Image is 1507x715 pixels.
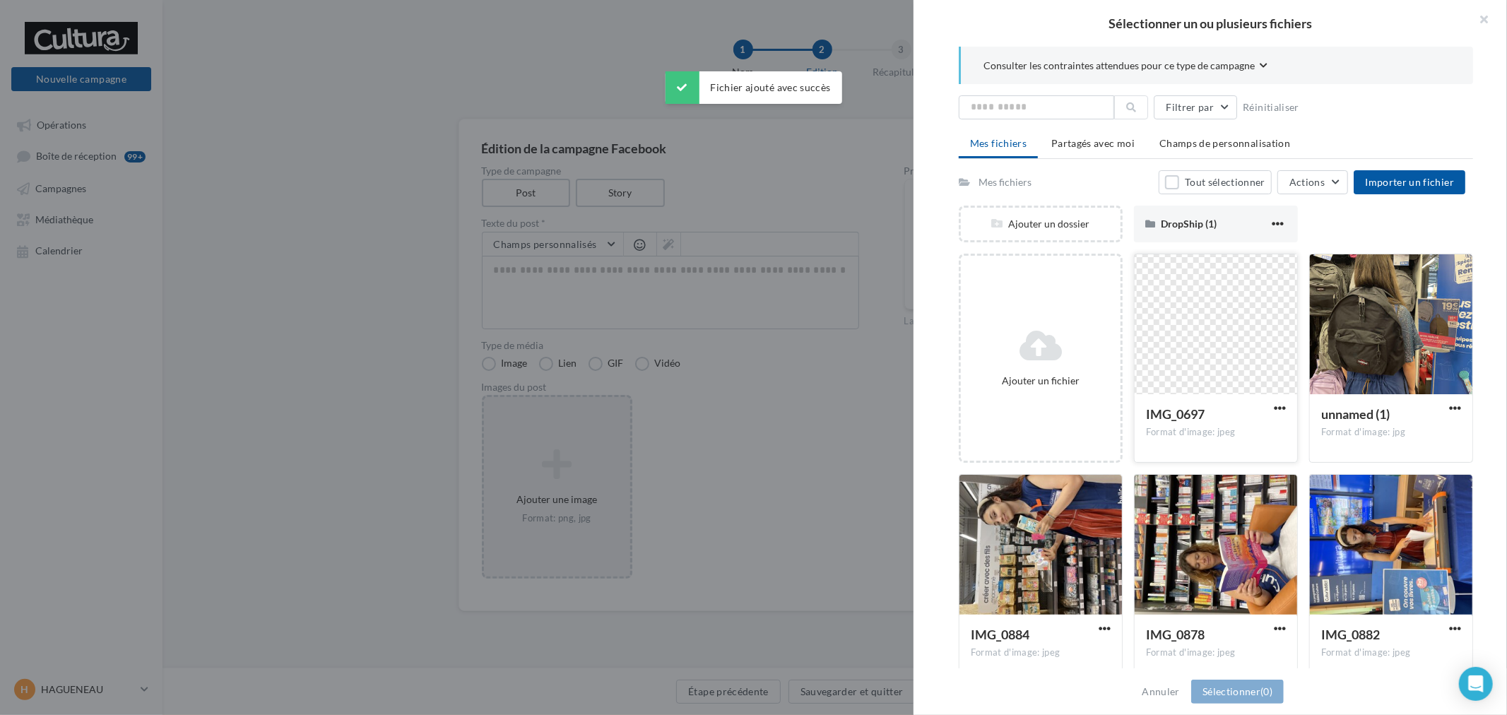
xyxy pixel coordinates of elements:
[967,374,1115,388] div: Ajouter un fichier
[1354,170,1465,194] button: Importer un fichier
[1051,137,1135,149] span: Partagés avec moi
[1260,685,1272,697] span: (0)
[1137,683,1186,700] button: Annuler
[1365,176,1454,188] span: Importer un fichier
[665,71,841,104] div: Fichier ajouté avec succès
[1237,99,1305,116] button: Réinitialiser
[961,217,1121,231] div: Ajouter un dossier
[970,137,1027,149] span: Mes fichiers
[1146,426,1286,439] div: Format d'image: jpeg
[1191,680,1284,704] button: Sélectionner(0)
[983,58,1267,76] button: Consulter les contraintes attendues pour ce type de campagne
[1159,137,1290,149] span: Champs de personnalisation
[979,175,1032,189] div: Mes fichiers
[1146,627,1205,642] span: IMG_0878
[1154,95,1237,119] button: Filtrer par
[1321,426,1461,439] div: Format d'image: jpg
[1321,627,1380,642] span: IMG_0882
[1146,406,1205,422] span: IMG_0697
[1459,667,1493,701] div: Open Intercom Messenger
[936,17,1484,30] h2: Sélectionner un ou plusieurs fichiers
[1321,406,1390,422] span: unnamed (1)
[1159,170,1272,194] button: Tout sélectionner
[971,646,1111,659] div: Format d'image: jpeg
[1146,646,1286,659] div: Format d'image: jpeg
[1161,218,1217,230] span: DropShip (1)
[983,59,1255,73] span: Consulter les contraintes attendues pour ce type de campagne
[1277,170,1348,194] button: Actions
[971,627,1029,642] span: IMG_0884
[1289,176,1325,188] span: Actions
[1321,646,1461,659] div: Format d'image: jpeg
